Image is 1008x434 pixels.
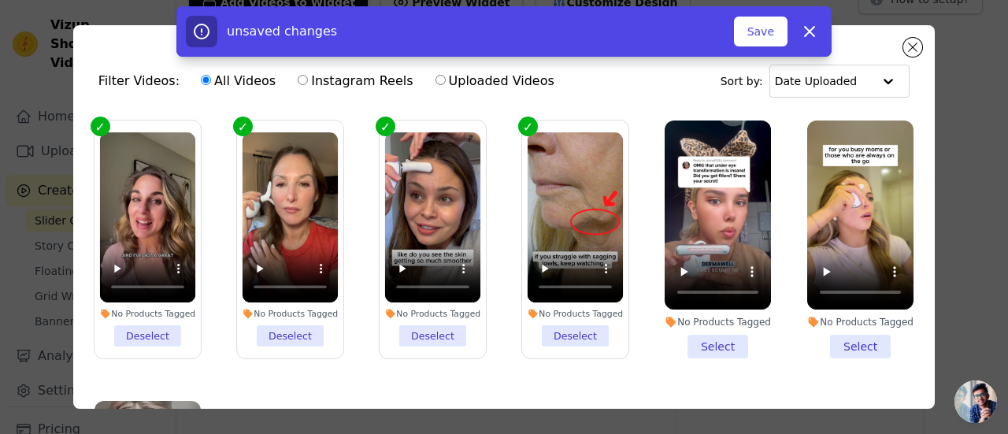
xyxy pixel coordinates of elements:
[665,316,771,328] div: No Products Tagged
[954,380,997,423] a: Open chat
[200,71,276,91] label: All Videos
[734,17,787,46] button: Save
[435,71,555,91] label: Uploaded Videos
[98,63,563,99] div: Filter Videos:
[385,308,481,319] div: No Products Tagged
[721,65,910,98] div: Sort by:
[243,308,339,319] div: No Products Tagged
[528,308,624,319] div: No Products Tagged
[100,308,196,319] div: No Products Tagged
[807,316,913,328] div: No Products Tagged
[227,24,337,39] span: unsaved changes
[297,71,413,91] label: Instagram Reels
